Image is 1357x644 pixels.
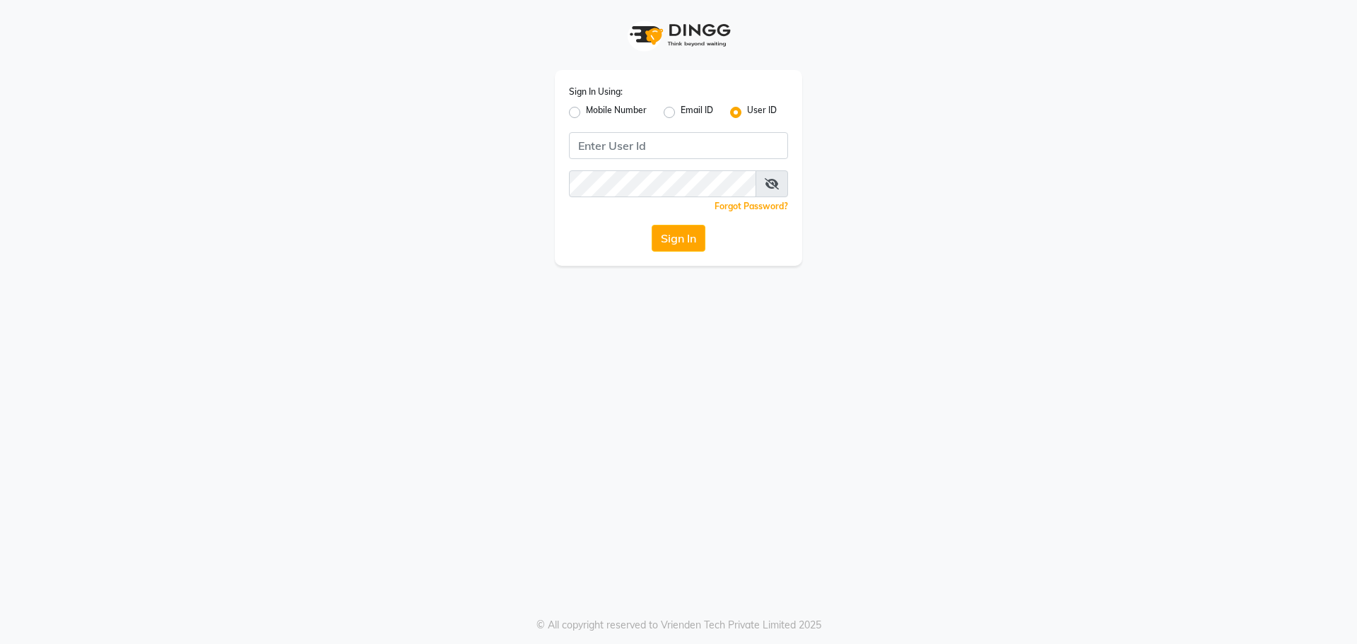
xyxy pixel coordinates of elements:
label: Email ID [681,104,713,121]
label: User ID [747,104,777,121]
a: Forgot Password? [715,201,788,211]
button: Sign In [652,225,705,252]
label: Sign In Using: [569,86,623,98]
input: Username [569,170,756,197]
input: Username [569,132,788,159]
img: logo1.svg [622,14,735,56]
label: Mobile Number [586,104,647,121]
